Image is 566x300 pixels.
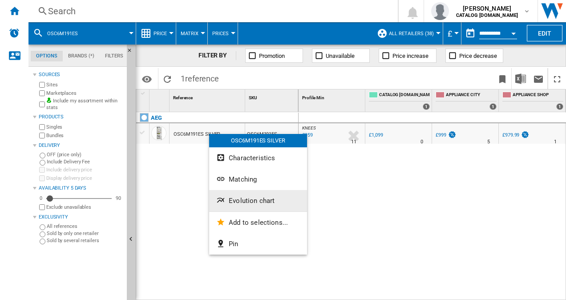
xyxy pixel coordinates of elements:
button: Pin... [209,233,307,255]
span: Matching [229,175,257,183]
span: Characteristics [229,154,275,162]
button: Add to selections... [209,212,307,233]
div: OSC6M191ES SILVER [209,134,307,147]
span: Evolution chart [229,197,275,205]
button: Evolution chart [209,190,307,211]
span: Pin [229,240,238,248]
span: Add to selections... [229,219,288,227]
button: Characteristics [209,147,307,169]
button: Matching [209,169,307,190]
